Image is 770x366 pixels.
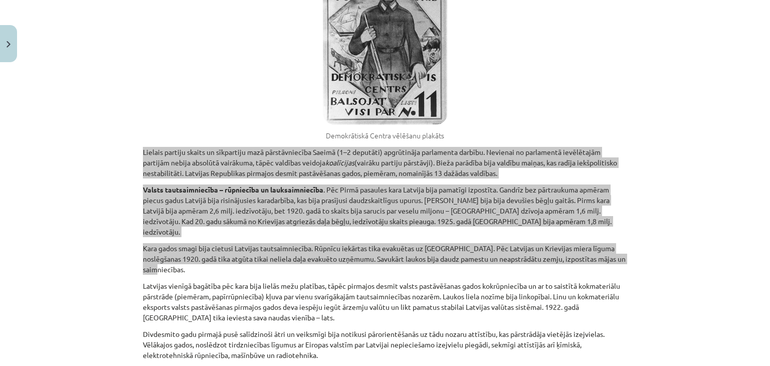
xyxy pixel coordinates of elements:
[143,281,627,323] p: Latvijas vienīgā bagātība pēc kara bija lielās mežu platības, tāpēc pirmajos desmit valsts pastāv...
[143,243,627,275] p: Kara gados smagi bija cietusi Latvijas tautsaimniecība. Rūpnīcu iekārtas tika evakuētas uz [GEOGR...
[325,158,354,167] i: koalīcijas
[143,185,323,194] b: Valsts tautsaimniecība – rūpniecība un lauksaimniecība
[143,147,627,178] p: Lielais partiju skaits un sīkpartiju mazā pārstāvniecība Saeimā (1–2 deputāti) apgrūtināja parlam...
[320,131,450,141] figcaption: Demokrātiskā Centra vēlēšanu plakāts
[143,185,627,237] p: . Pēc Pirmā pasaules kara Latvija bija pamatīgi izpostīta. Gandrīz bez pārtraukuma apmēram piecus...
[7,41,11,48] img: icon-close-lesson-0947bae3869378f0d4975bcd49f059093ad1ed9edebbc8119c70593378902aed.svg
[143,329,627,360] p: Divdesmito gadu pirmajā pusē salīdzinoši ātri un veiksmīgi bija notikusi pārorientēšanās uz tādu ...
